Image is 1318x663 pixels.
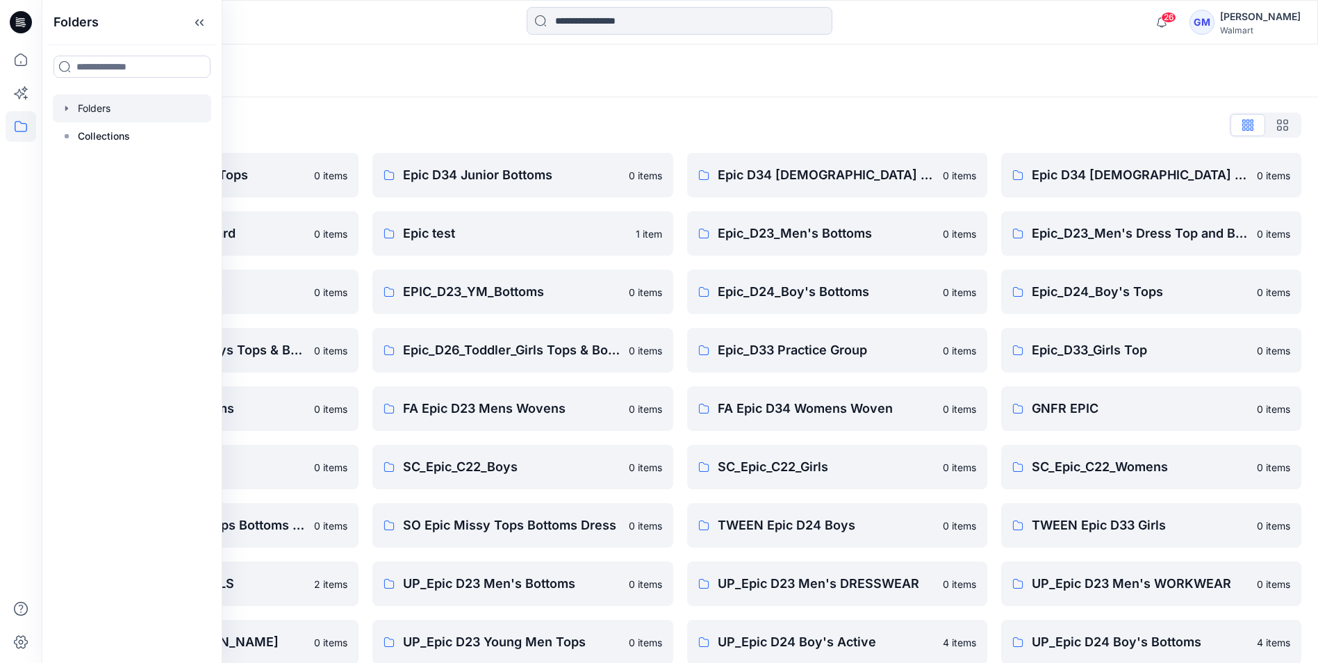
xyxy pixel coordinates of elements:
[687,211,987,256] a: Epic_D23_Men's Bottoms0 items
[1032,224,1249,243] p: Epic_D23_Men's Dress Top and Bottoms
[372,562,673,606] a: UP_Epic D23 Men's Bottoms0 items
[314,343,347,358] p: 0 items
[687,153,987,197] a: Epic D34 [DEMOGRAPHIC_DATA] Bottoms0 items
[1032,282,1249,302] p: Epic_D24_Boy's Tops
[718,224,934,243] p: Epic_D23_Men's Bottoms
[943,168,976,183] p: 0 items
[1161,12,1176,23] span: 26
[1257,343,1290,358] p: 0 items
[1001,328,1301,373] a: Epic_D33_Girls Top0 items
[718,399,934,418] p: FA Epic D34 Womens Woven
[943,460,976,475] p: 0 items
[314,168,347,183] p: 0 items
[1220,25,1301,35] div: Walmart
[629,577,662,591] p: 0 items
[372,328,673,373] a: Epic_D26_Toddler_Girls Tops & Bottoms0 items
[629,402,662,416] p: 0 items
[687,386,987,431] a: FA Epic D34 Womens Woven0 items
[687,270,987,314] a: Epic_D24_Boy's Bottoms0 items
[372,386,673,431] a: FA Epic D23 Mens Wovens0 items
[1032,457,1249,477] p: SC_Epic_C22_Womens
[629,285,662,300] p: 0 items
[1257,285,1290,300] p: 0 items
[718,574,934,594] p: UP_Epic D23 Men's DRESSWEAR
[1257,577,1290,591] p: 0 items
[1001,211,1301,256] a: Epic_D23_Men's Dress Top and Bottoms0 items
[1257,518,1290,533] p: 0 items
[718,341,934,360] p: Epic_D33 Practice Group
[314,635,347,650] p: 0 items
[629,635,662,650] p: 0 items
[78,128,130,145] p: Collections
[314,460,347,475] p: 0 items
[403,457,620,477] p: SC_Epic_C22_Boys
[372,503,673,548] a: SO Epic Missy Tops Bottoms Dress0 items
[1001,445,1301,489] a: SC_Epic_C22_Womens0 items
[718,457,934,477] p: SC_Epic_C22_Girls
[314,402,347,416] p: 0 items
[1257,635,1290,650] p: 4 items
[1032,632,1249,652] p: UP_Epic D24 Boy's Bottoms
[1001,153,1301,197] a: Epic D34 [DEMOGRAPHIC_DATA] Tops0 items
[687,445,987,489] a: SC_Epic_C22_Girls0 items
[314,227,347,241] p: 0 items
[1001,270,1301,314] a: Epic_D24_Boy's Tops0 items
[1257,227,1290,241] p: 0 items
[718,632,934,652] p: UP_Epic D24 Boy's Active
[1220,8,1301,25] div: [PERSON_NAME]
[1032,574,1249,594] p: UP_Epic D23 Men's WORKWEAR
[1032,516,1249,535] p: TWEEN Epic D33 Girls
[1001,503,1301,548] a: TWEEN Epic D33 Girls0 items
[943,285,976,300] p: 0 items
[629,168,662,183] p: 0 items
[636,227,662,241] p: 1 item
[943,635,976,650] p: 4 items
[943,343,976,358] p: 0 items
[1189,10,1214,35] div: GM
[372,445,673,489] a: SC_Epic_C22_Boys0 items
[372,153,673,197] a: Epic D34 Junior Bottoms0 items
[943,227,976,241] p: 0 items
[629,343,662,358] p: 0 items
[372,270,673,314] a: EPIC_D23_YM_Bottoms0 items
[1032,165,1249,185] p: Epic D34 [DEMOGRAPHIC_DATA] Tops
[1001,562,1301,606] a: UP_Epic D23 Men's WORKWEAR0 items
[718,282,934,302] p: Epic_D24_Boy's Bottoms
[403,399,620,418] p: FA Epic D23 Mens Wovens
[629,460,662,475] p: 0 items
[314,518,347,533] p: 0 items
[1032,341,1249,360] p: Epic_D33_Girls Top
[403,224,627,243] p: Epic test
[403,341,620,360] p: Epic_D26_Toddler_Girls Tops & Bottoms
[403,574,620,594] p: UP_Epic D23 Men's Bottoms
[943,577,976,591] p: 0 items
[629,518,662,533] p: 0 items
[687,503,987,548] a: TWEEN Epic D24 Boys0 items
[403,282,620,302] p: EPIC_D23_YM_Bottoms
[314,577,347,591] p: 2 items
[943,402,976,416] p: 0 items
[314,285,347,300] p: 0 items
[1257,168,1290,183] p: 0 items
[403,516,620,535] p: SO Epic Missy Tops Bottoms Dress
[372,211,673,256] a: Epic test1 item
[403,165,620,185] p: Epic D34 Junior Bottoms
[687,562,987,606] a: UP_Epic D23 Men's DRESSWEAR0 items
[943,518,976,533] p: 0 items
[687,328,987,373] a: Epic_D33 Practice Group0 items
[1257,402,1290,416] p: 0 items
[1001,386,1301,431] a: GNFR EPIC0 items
[718,516,934,535] p: TWEEN Epic D24 Boys
[1257,460,1290,475] p: 0 items
[1032,399,1249,418] p: GNFR EPIC
[403,632,620,652] p: UP_Epic D23 Young Men Tops
[718,165,934,185] p: Epic D34 [DEMOGRAPHIC_DATA] Bottoms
